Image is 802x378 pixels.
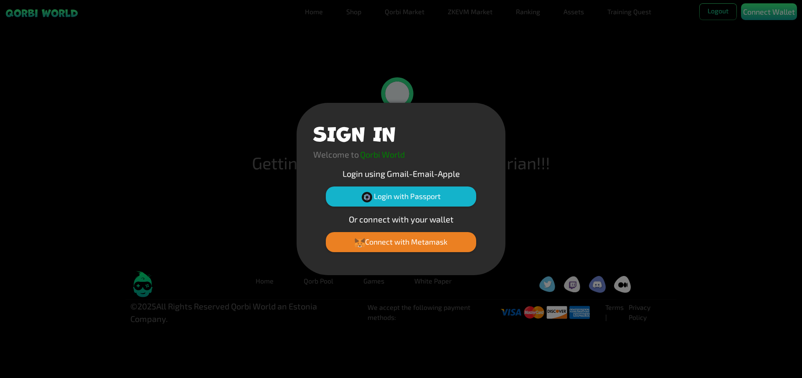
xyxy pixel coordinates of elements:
p: Or connect with your wallet [313,213,489,225]
button: Login with Passport [326,186,476,207]
p: Welcome to [313,148,359,161]
button: Connect with Metamask [326,232,476,252]
img: Passport Logo [362,192,372,202]
h1: SIGN IN [313,120,396,145]
p: Qorbi World [360,148,405,161]
p: Login using Gmail-Email-Apple [313,167,489,180]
